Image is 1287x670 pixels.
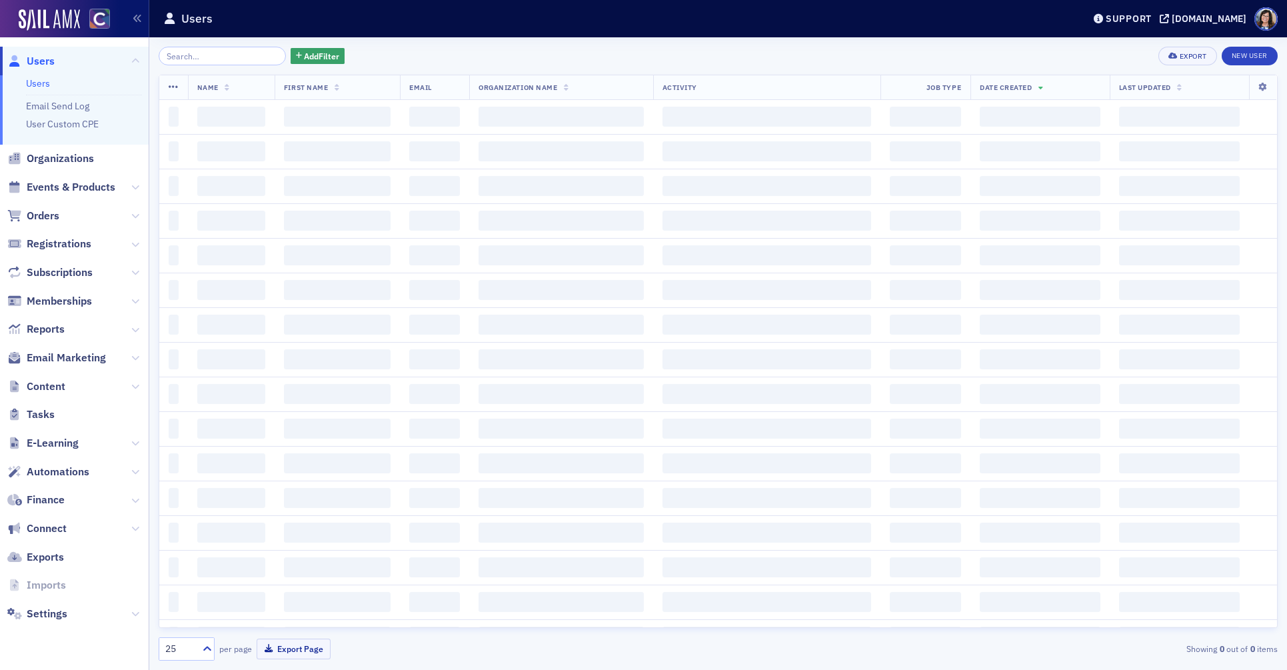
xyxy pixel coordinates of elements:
[169,315,179,335] span: ‌
[662,315,871,335] span: ‌
[181,11,213,27] h1: Users
[197,488,265,508] span: ‌
[409,211,460,231] span: ‌
[284,83,328,92] span: First Name
[257,639,331,659] button: Export Page
[890,384,962,404] span: ‌
[890,557,962,577] span: ‌
[890,453,962,473] span: ‌
[662,176,871,196] span: ‌
[197,453,265,473] span: ‌
[169,245,179,265] span: ‌
[169,211,179,231] span: ‌
[7,578,66,593] a: Imports
[662,384,871,404] span: ‌
[479,83,557,92] span: Organization Name
[7,607,67,621] a: Settings
[197,176,265,196] span: ‌
[479,315,644,335] span: ‌
[197,627,265,647] span: ‌
[980,453,1100,473] span: ‌
[409,141,460,161] span: ‌
[27,265,93,280] span: Subscriptions
[197,557,265,577] span: ‌
[284,384,391,404] span: ‌
[662,592,871,612] span: ‌
[7,151,94,166] a: Organizations
[284,488,391,508] span: ‌
[662,453,871,473] span: ‌
[7,237,91,251] a: Registrations
[980,627,1100,647] span: ‌
[284,557,391,577] span: ‌
[409,557,460,577] span: ‌
[479,211,644,231] span: ‌
[26,100,89,112] a: Email Send Log
[890,488,962,508] span: ‌
[27,237,91,251] span: Registrations
[409,488,460,508] span: ‌
[409,176,460,196] span: ‌
[479,419,644,439] span: ‌
[662,488,871,508] span: ‌
[1119,419,1240,439] span: ‌
[662,83,697,92] span: Activity
[479,488,644,508] span: ‌
[1119,280,1240,300] span: ‌
[27,550,64,565] span: Exports
[27,493,65,507] span: Finance
[1119,557,1240,577] span: ‌
[284,141,391,161] span: ‌
[980,349,1100,369] span: ‌
[197,419,265,439] span: ‌
[197,315,265,335] span: ‌
[479,141,644,161] span: ‌
[197,280,265,300] span: ‌
[409,419,460,439] span: ‌
[284,280,391,300] span: ‌
[169,384,179,404] span: ‌
[662,419,871,439] span: ‌
[980,315,1100,335] span: ‌
[662,349,871,369] span: ‌
[26,118,99,130] a: User Custom CPE
[662,107,871,127] span: ‌
[890,245,962,265] span: ‌
[284,349,391,369] span: ‌
[1119,384,1240,404] span: ‌
[27,151,94,166] span: Organizations
[890,280,962,300] span: ‌
[169,107,179,127] span: ‌
[284,419,391,439] span: ‌
[169,176,179,196] span: ‌
[284,107,391,127] span: ‌
[1180,53,1207,60] div: Export
[19,9,80,31] img: SailAMX
[7,180,115,195] a: Events & Products
[1160,14,1251,23] button: [DOMAIN_NAME]
[1119,592,1240,612] span: ‌
[1217,643,1226,655] strong: 0
[890,419,962,439] span: ‌
[980,176,1100,196] span: ‌
[409,453,460,473] span: ‌
[409,349,460,369] span: ‌
[1158,47,1216,65] button: Export
[197,349,265,369] span: ‌
[304,50,339,62] span: Add Filter
[1254,7,1278,31] span: Profile
[662,627,871,647] span: ‌
[409,315,460,335] span: ‌
[7,379,65,394] a: Content
[1119,627,1240,647] span: ‌
[479,592,644,612] span: ‌
[26,77,50,89] a: Users
[890,627,962,647] span: ‌
[197,211,265,231] span: ‌
[980,488,1100,508] span: ‌
[409,107,460,127] span: ‌
[479,245,644,265] span: ‌
[980,419,1100,439] span: ‌
[7,436,79,451] a: E-Learning
[197,83,219,92] span: Name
